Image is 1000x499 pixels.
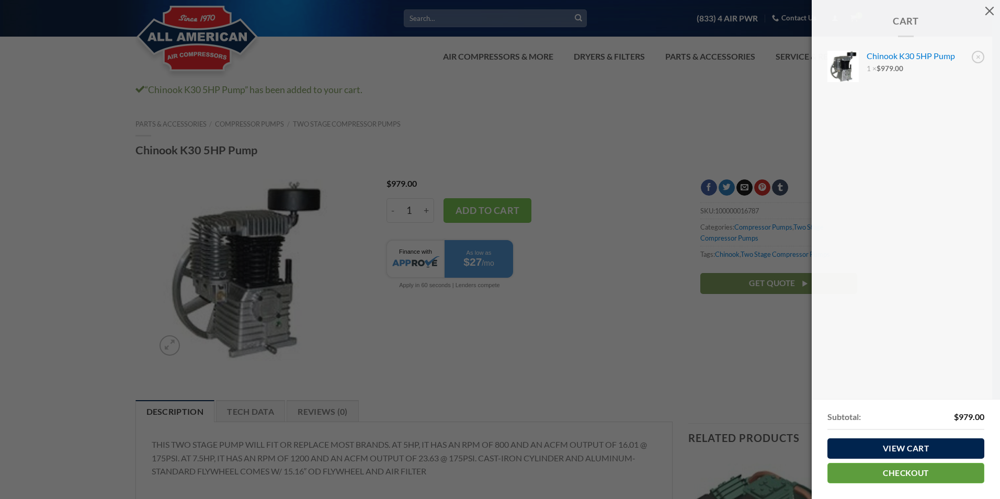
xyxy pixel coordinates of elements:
[827,410,861,424] strong: Subtotal:
[827,16,984,27] span: Cart
[954,412,959,422] span: $
[972,51,984,63] a: Remove Chinook K30 5HP Pump from cart
[954,412,984,422] bdi: 979.00
[867,64,903,73] span: 1 ×
[827,438,984,459] a: View cart
[867,51,969,62] a: Chinook K30 5HP Pump
[877,64,881,73] span: $
[827,463,984,483] a: Checkout
[877,64,903,73] bdi: 979.00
